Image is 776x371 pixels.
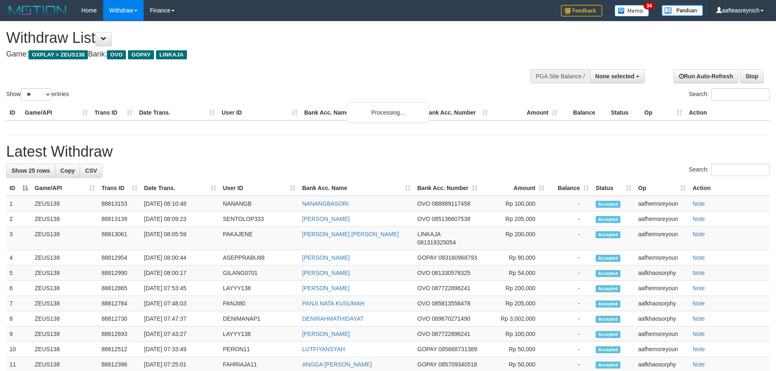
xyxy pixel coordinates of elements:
a: Note [693,346,705,352]
span: Copy [60,167,75,174]
th: User ID [218,105,301,120]
td: ZEUS138 [31,281,98,296]
td: aafkhaosorphy [635,265,689,281]
h4: Game: Bank: [6,50,509,59]
td: aafhemsreyoun [635,227,689,250]
td: [DATE] 07:48:03 [141,296,220,311]
button: None selected [590,69,645,83]
td: ZEUS138 [31,265,98,281]
td: - [548,211,592,227]
td: - [548,196,592,211]
a: Note [693,231,705,237]
input: Search: [711,164,770,176]
a: Note [693,200,705,207]
td: Rp 54,000 [481,265,548,281]
td: [DATE] 08:00:17 [141,265,220,281]
span: GOPAY [417,254,437,261]
td: 6 [6,281,31,296]
span: Accepted [596,285,620,292]
span: CSV [85,167,97,174]
td: aafkhaosorphy [635,311,689,326]
td: [DATE] 07:53:45 [141,281,220,296]
td: [DATE] 08:00:44 [141,250,220,265]
td: 88813061 [98,227,141,250]
span: Accepted [596,346,620,353]
th: ID: activate to sort column descending [6,181,31,196]
a: Note [693,361,705,368]
th: User ID: activate to sort column ascending [220,181,299,196]
td: ZEUS138 [31,311,98,326]
th: Op: activate to sort column ascending [635,181,689,196]
td: - [548,326,592,342]
td: - [548,342,592,357]
span: GOPAY [417,361,437,368]
a: LUTFIYANSYAH [302,346,345,352]
td: ZEUS138 [31,211,98,227]
a: Note [693,216,705,222]
img: panduan.png [662,5,703,16]
span: Copy 085668731389 to clipboard [438,346,477,352]
h1: Withdraw List [6,30,509,46]
td: 88812954 [98,250,141,265]
td: Rp 205,000 [481,211,548,227]
span: Copy 087722896241 to clipboard [432,331,470,337]
th: Bank Acc. Name [301,105,421,120]
th: Status: activate to sort column ascending [592,181,635,196]
th: Bank Acc. Number: activate to sort column ascending [414,181,481,196]
td: LAYYY138 [220,281,299,296]
span: OXPLAY > ZEUS138 [28,50,88,59]
td: 88812512 [98,342,141,357]
td: aafhemsreyoun [635,342,689,357]
td: 9 [6,326,31,342]
a: [PERSON_NAME] [PERSON_NAME] [302,231,399,237]
span: OVO [417,315,430,322]
span: LINKAJA [417,231,440,237]
td: [DATE] 07:33:49 [141,342,220,357]
input: Search: [711,88,770,101]
th: Action [689,181,770,196]
th: Amount [491,105,561,120]
td: 2 [6,211,31,227]
td: [DATE] 07:47:37 [141,311,220,326]
span: OVO [107,50,126,59]
td: [DATE] 08:10:48 [141,196,220,211]
span: Accepted [596,270,620,277]
td: PANJI80 [220,296,299,311]
td: - [548,250,592,265]
th: Bank Acc. Name: activate to sort column ascending [299,181,414,196]
span: Accepted [596,331,620,338]
td: DENIMANAP1 [220,311,299,326]
span: Copy 085813556478 to clipboard [432,300,470,307]
td: Rp 200,000 [481,227,548,250]
span: Accepted [596,301,620,308]
span: Copy 088989117458 to clipboard [432,200,470,207]
td: 88812990 [98,265,141,281]
a: NANANGBASORI [302,200,349,207]
td: aafhemsreyoun [635,211,689,227]
th: Trans ID: activate to sort column ascending [98,181,141,196]
td: ZEUS138 [31,342,98,357]
th: Balance: activate to sort column ascending [548,181,592,196]
a: Run Auto-Refresh [674,69,738,83]
span: Accepted [596,201,620,208]
th: Status [608,105,641,120]
a: [PERSON_NAME] [302,216,350,222]
span: 34 [644,2,655,9]
td: 3 [6,227,31,250]
a: Show 25 rows [6,164,55,178]
a: ANGGA [PERSON_NAME] [302,361,372,368]
td: ASEPPRABU88 [220,250,299,265]
td: PAKAJENE [220,227,299,250]
td: ZEUS138 [31,326,98,342]
th: Op [641,105,686,120]
td: 88812784 [98,296,141,311]
span: GOPAY [417,346,437,352]
a: [PERSON_NAME] [302,254,350,261]
th: Balance [561,105,608,120]
span: None selected [595,73,634,80]
div: PGA Site Balance / [530,69,590,83]
a: Note [693,285,705,291]
td: GILANG0701 [220,265,299,281]
td: Rp 50,000 [481,342,548,357]
td: ZEUS138 [31,250,98,265]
